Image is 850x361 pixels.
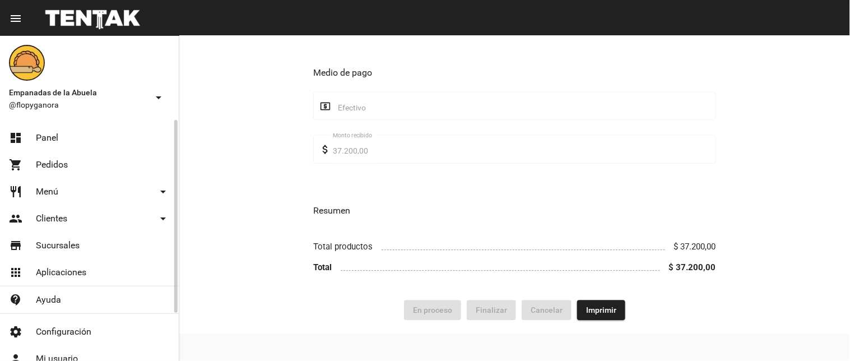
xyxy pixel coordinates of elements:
h3: Resumen [313,203,716,219]
span: Pedidos [36,159,68,170]
span: Menú [36,186,58,197]
mat-icon: settings [9,325,22,339]
button: Finalizar [467,300,516,320]
mat-icon: restaurant [9,185,22,198]
li: Total $ 37.200,00 [313,257,716,278]
span: Ayuda [36,294,61,306]
span: Imprimir [586,306,616,314]
mat-icon: menu [9,12,22,25]
mat-icon: local_atm [319,100,333,113]
h3: Medio de pago [313,65,716,81]
span: @flopyganora [9,99,147,110]
mat-icon: dashboard [9,131,22,145]
mat-icon: people [9,212,22,225]
span: Aplicaciones [36,267,86,278]
span: Finalizar [476,306,507,314]
mat-icon: store [9,239,22,252]
span: Sucursales [36,240,80,251]
mat-icon: arrow_drop_down [152,91,165,104]
span: Cancelar [531,306,563,314]
img: f0136945-ed32-4f7c-91e3-a375bc4bb2c5.png [9,45,45,81]
button: En proceso [404,300,461,320]
span: En proceso [413,306,452,314]
span: Configuración [36,326,91,337]
mat-icon: apps [9,266,22,279]
button: Imprimir [577,300,625,320]
li: Total productos $ 37.200,00 [313,237,716,257]
button: Cancelar [522,300,572,320]
span: Clientes [36,213,67,224]
mat-icon: arrow_drop_down [156,212,170,225]
mat-icon: contact_support [9,293,22,307]
mat-icon: shopping_cart [9,158,22,172]
mat-icon: attach_money [319,143,333,156]
span: Empanadas de la Abuela [9,86,147,99]
mat-icon: arrow_drop_down [156,185,170,198]
span: Panel [36,132,58,144]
